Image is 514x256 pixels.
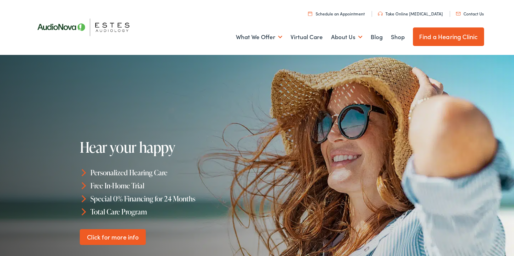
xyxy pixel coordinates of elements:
a: Blog [371,24,383,50]
h1: Hear your happy [80,139,260,155]
a: Contact Us [456,11,484,16]
a: Take Online [MEDICAL_DATA] [378,11,443,16]
a: Find a Hearing Clinic [413,27,484,46]
a: About Us [331,24,362,50]
li: Personalized Hearing Care [80,166,260,179]
li: Total Care Program [80,205,260,218]
a: What We Offer [236,24,282,50]
img: utility icon [456,12,461,15]
img: utility icon [378,12,383,16]
a: Schedule an Appointment [308,11,365,16]
li: Special 0% Financing for 24 Months [80,192,260,205]
a: Virtual Care [291,24,323,50]
img: utility icon [308,11,312,16]
a: Shop [391,24,405,50]
a: Click for more info [80,229,146,245]
li: Free In-Home Trial [80,179,260,192]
